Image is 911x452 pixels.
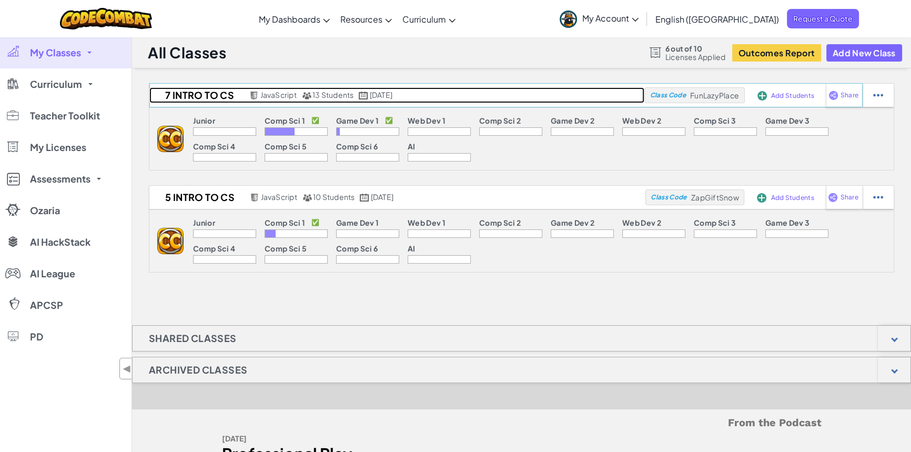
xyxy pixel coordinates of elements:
img: logo [157,228,184,254]
p: Comp Sci 2 [479,116,521,125]
p: Comp Sci 4 [193,244,235,253]
span: ZapGiftSnow [691,193,739,202]
span: 6 out of 10 [665,44,726,53]
p: ✅ [385,116,393,125]
a: My Dashboards [254,5,335,33]
button: Outcomes Report [732,44,821,62]
p: Comp Sci 4 [193,142,235,150]
span: Class Code [651,194,686,200]
img: IconAddStudents.svg [757,193,766,203]
span: Ozaria [30,206,60,215]
img: avatar [560,11,577,28]
img: logo [157,126,184,152]
img: calendar.svg [359,92,368,99]
p: Game Dev 3 [765,116,809,125]
p: Comp Sci 5 [265,142,307,150]
h1: All Classes [148,43,226,63]
p: Comp Sci 5 [265,244,307,253]
a: Curriculum [397,5,461,33]
img: MultipleUsers.png [302,194,312,202]
h2: 7 Intro to CS [149,87,247,103]
p: Game Dev 2 [551,218,594,227]
span: Assessments [30,174,90,184]
p: Comp Sci 3 [694,116,736,125]
span: My Classes [30,48,81,57]
span: My Licenses [30,143,86,152]
a: Request a Quote [787,9,859,28]
img: CodeCombat logo [60,8,152,29]
img: MultipleUsers.png [302,92,311,99]
a: 5 Intro to CS JavaScript 10 Students [DATE] [149,189,645,205]
p: Comp Sci 6 [336,142,378,150]
h5: From the Podcast [222,415,822,431]
img: calendar.svg [360,194,369,202]
span: Add Students [771,93,814,99]
img: javascript.png [249,92,259,99]
span: Share [840,194,858,200]
span: My Dashboards [259,14,320,25]
p: Web Dev 1 [408,116,446,125]
span: 13 Students [312,90,354,99]
p: Junior [193,218,215,227]
span: [DATE] [371,192,393,202]
span: Licenses Applied [665,53,726,61]
span: Class Code [650,92,685,98]
span: AI League [30,269,75,278]
span: Add Students [771,195,814,201]
span: Curriculum [402,14,446,25]
span: Curriculum [30,79,82,89]
img: IconAddStudents.svg [757,91,767,101]
p: Game Dev 2 [551,116,594,125]
p: Game Dev 1 [336,218,379,227]
img: IconShare_Purple.svg [828,91,838,100]
img: IconShare_Purple.svg [828,193,838,202]
p: Game Dev 1 [336,116,379,125]
span: Share [841,92,858,98]
p: ✅ [311,116,319,125]
p: AI [408,244,416,253]
p: Comp Sci 1 [265,116,305,125]
span: 10 Students [313,192,355,202]
span: AI HackStack [30,237,90,247]
p: Comp Sci 6 [336,244,378,253]
p: Comp Sci 3 [694,218,736,227]
span: [DATE] [370,90,392,99]
a: My Account [554,2,644,35]
span: JavaScript [261,192,297,202]
img: javascript.png [250,194,259,202]
span: Teacher Toolkit [30,111,100,120]
span: Resources [340,14,382,25]
div: [DATE] [222,431,514,446]
p: Junior [193,116,215,125]
a: Resources [335,5,397,33]
p: AI [408,142,416,150]
h1: Archived Classes [133,357,264,383]
h2: 5 Intro to CS [149,189,247,205]
p: Comp Sci 2 [479,218,521,227]
span: FunLazyPlace [690,91,739,100]
span: My Account [582,13,639,24]
span: ◀ [123,361,131,376]
p: ✅ [311,218,319,227]
p: Comp Sci 1 [265,218,305,227]
img: IconStudentEllipsis.svg [873,193,883,202]
a: 7 Intro to CS JavaScript 13 Students [DATE] [149,87,644,103]
button: Add New Class [826,44,902,62]
p: Web Dev 2 [622,116,661,125]
span: English ([GEOGRAPHIC_DATA]) [655,14,779,25]
h1: Shared Classes [133,325,253,351]
span: JavaScript [260,90,297,99]
p: Game Dev 3 [765,218,809,227]
p: Web Dev 1 [408,218,446,227]
a: English ([GEOGRAPHIC_DATA]) [650,5,784,33]
p: Web Dev 2 [622,218,661,227]
img: IconStudentEllipsis.svg [873,91,883,100]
